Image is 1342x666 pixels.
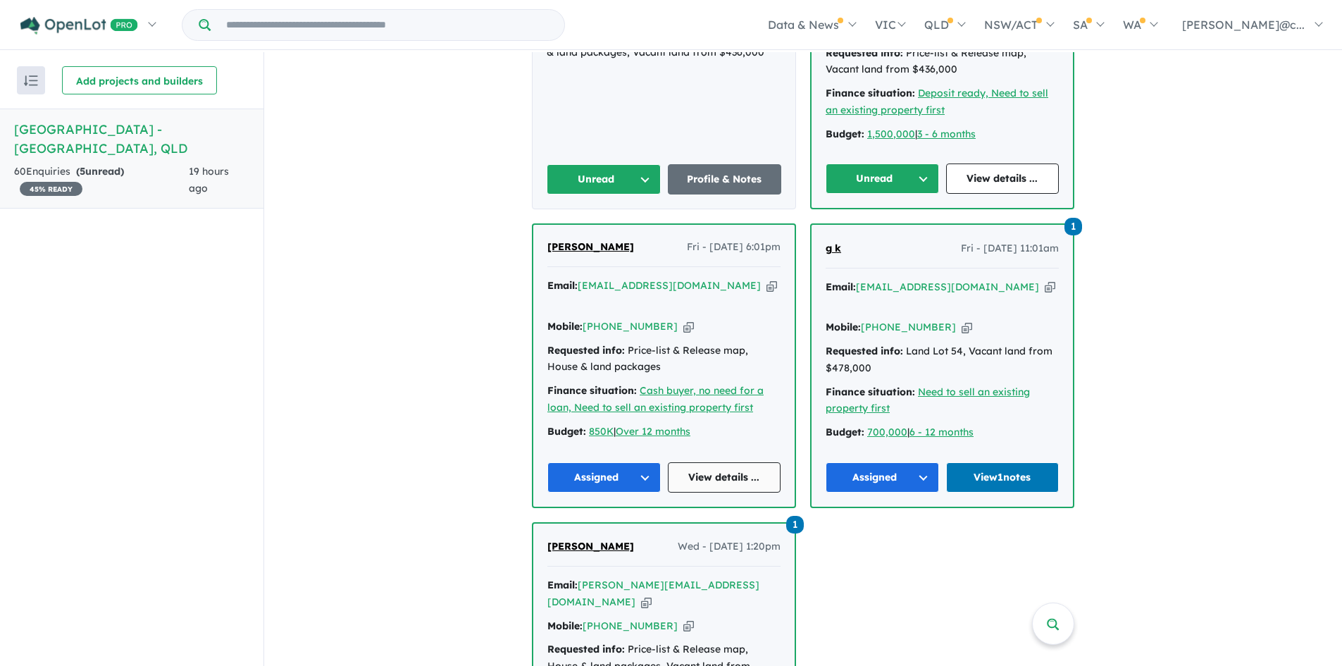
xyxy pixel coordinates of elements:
div: | [826,424,1059,441]
input: Try estate name, suburb, builder or developer [213,10,561,40]
button: Copy [962,320,972,335]
strong: Mobile: [826,321,861,333]
a: [PERSON_NAME] [547,239,634,256]
button: Unread [547,164,661,195]
div: Price-list & Release map, House & land packages [547,343,781,376]
button: Copy [766,278,777,293]
button: Copy [641,595,652,610]
span: 5 [80,165,85,178]
strong: Requested info: [547,643,625,655]
a: Cash buyer, no need for a loan, Need to sell an existing property first [547,384,764,414]
strong: Requested info: [826,47,903,59]
span: 1 [1064,218,1082,235]
strong: Budget: [826,128,864,140]
a: 6 - 12 months [909,426,974,438]
strong: Budget: [826,426,864,438]
div: Price-list & Release map, Vacant land from $436,000 [826,45,1059,79]
button: Add projects and builders [62,66,217,94]
a: Profile & Notes [668,164,782,195]
strong: Budget: [547,425,586,438]
strong: Finance situation: [826,386,915,398]
a: 1 [786,514,804,534]
a: View details ... [946,164,1060,194]
strong: Finance situation: [826,87,915,99]
a: g k [826,240,841,257]
button: Assigned [547,462,661,493]
strong: Email: [547,279,578,292]
h5: [GEOGRAPHIC_DATA] - [GEOGRAPHIC_DATA] , QLD [14,120,249,158]
div: Land Lot 54, Vacant land from $478,000 [826,343,1059,377]
div: | [826,126,1059,143]
a: [PERSON_NAME][EMAIL_ADDRESS][DOMAIN_NAME] [547,579,759,608]
span: 19 hours ago [189,165,229,195]
strong: Requested info: [826,345,903,357]
a: 1,500,000 [867,128,915,140]
span: Fri - [DATE] 11:01am [961,240,1059,257]
span: [PERSON_NAME] [547,240,634,253]
a: Over 12 months [616,425,690,438]
a: [PHONE_NUMBER] [861,321,956,333]
a: 850K [589,425,614,438]
a: [PHONE_NUMBER] [583,320,678,333]
a: [PHONE_NUMBER] [583,619,678,632]
span: Fri - [DATE] 6:01pm [687,239,781,256]
div: | [547,424,781,440]
a: 1 [1064,216,1082,235]
button: Copy [1045,280,1055,295]
button: Copy [683,319,694,334]
span: Wed - [DATE] 1:20pm [678,538,781,555]
a: [EMAIL_ADDRESS][DOMAIN_NAME] [578,279,761,292]
strong: Finance situation: [547,384,637,397]
strong: Mobile: [547,619,583,632]
span: [PERSON_NAME]@c... [1182,18,1305,32]
span: [PERSON_NAME] [547,540,634,553]
img: Openlot PRO Logo White [20,17,138,35]
strong: Mobile: [547,320,583,333]
strong: Requested info: [547,344,625,357]
span: 45 % READY [20,182,82,196]
a: Need to sell an existing property first [826,386,1030,415]
a: View1notes [946,462,1060,493]
a: 3 - 6 months [917,128,976,140]
strong: Email: [826,280,856,293]
a: Deposit ready, Need to sell an existing property first [826,87,1048,116]
span: g k [826,242,841,254]
button: Unread [826,164,939,194]
a: View details ... [668,462,781,493]
button: Copy [683,619,694,634]
button: Assigned [826,462,939,493]
span: 1 [786,516,804,534]
strong: ( unread) [76,165,124,178]
img: sort.svg [24,75,38,86]
a: [EMAIL_ADDRESS][DOMAIN_NAME] [856,280,1039,293]
a: 700,000 [867,426,907,438]
a: [PERSON_NAME] [547,538,634,555]
div: 60 Enquir ies [14,164,189,197]
strong: Email: [547,579,578,591]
